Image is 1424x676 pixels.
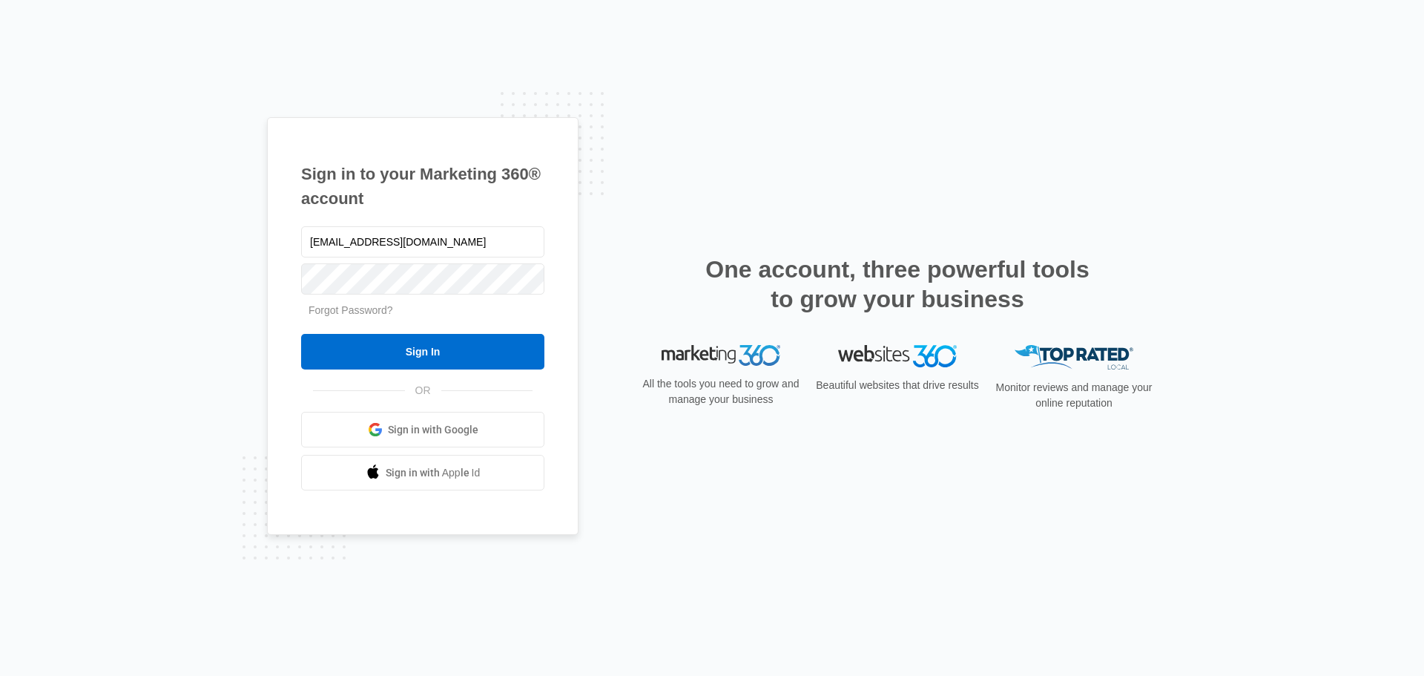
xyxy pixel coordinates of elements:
img: Websites 360 [838,345,957,367]
span: Sign in with Apple Id [386,465,481,481]
p: Monitor reviews and manage your online reputation [991,380,1157,411]
input: Email [301,226,544,257]
a: Forgot Password? [309,304,393,316]
a: Sign in with Google [301,412,544,447]
span: Sign in with Google [388,422,478,438]
span: OR [405,383,441,398]
p: Beautiful websites that drive results [814,378,980,393]
h2: One account, three powerful tools to grow your business [701,255,1094,314]
a: Sign in with Apple Id [301,455,544,490]
input: Sign In [301,334,544,370]
img: Top Rated Local [1015,345,1133,370]
img: Marketing 360 [662,345,780,366]
h1: Sign in to your Marketing 360® account [301,162,544,211]
p: All the tools you need to grow and manage your business [638,376,804,407]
